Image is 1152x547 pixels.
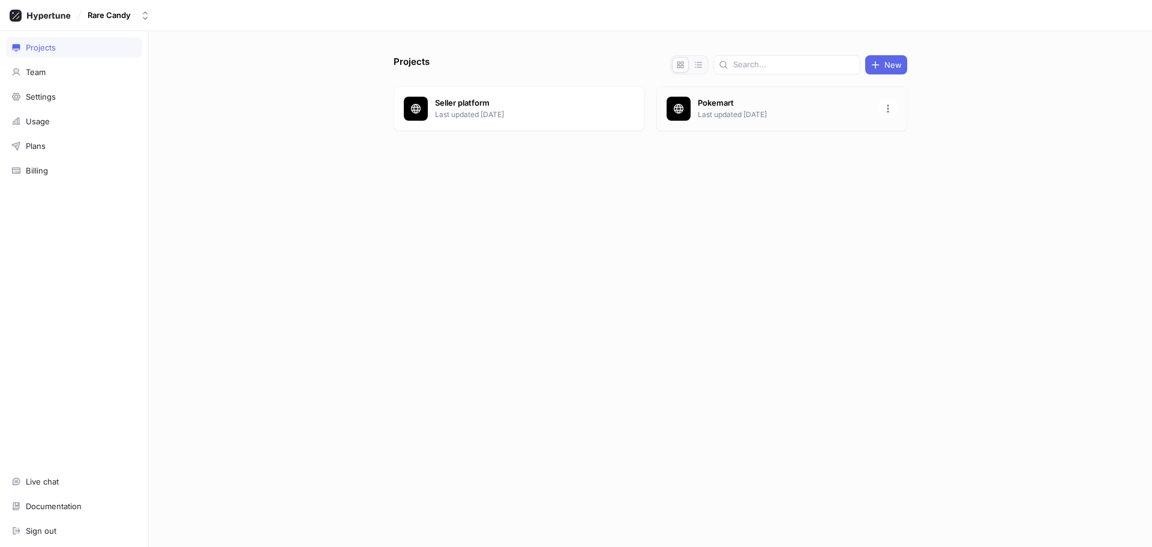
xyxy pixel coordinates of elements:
div: Rare Candy [88,10,131,20]
div: Documentation [26,501,82,511]
div: Settings [26,92,56,101]
div: Sign out [26,526,56,536]
button: Rare Candy [83,5,155,25]
a: Usage [6,111,142,131]
p: Last updated [DATE] [698,109,872,120]
input: Search... [733,59,855,71]
a: Documentation [6,496,142,516]
a: Settings [6,86,142,107]
a: Plans [6,136,142,156]
p: Last updated [DATE] [435,109,609,120]
button: New [865,55,907,74]
p: Projects [394,55,430,74]
div: Live chat [26,477,59,486]
div: Team [26,67,46,77]
p: Pokemart [698,97,872,109]
div: Plans [26,141,46,151]
p: Seller platform [435,97,609,109]
div: Projects [26,43,56,52]
span: New [884,61,902,68]
div: Usage [26,116,50,126]
a: Projects [6,37,142,58]
div: Billing [26,166,48,175]
a: Team [6,62,142,82]
a: Billing [6,160,142,181]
